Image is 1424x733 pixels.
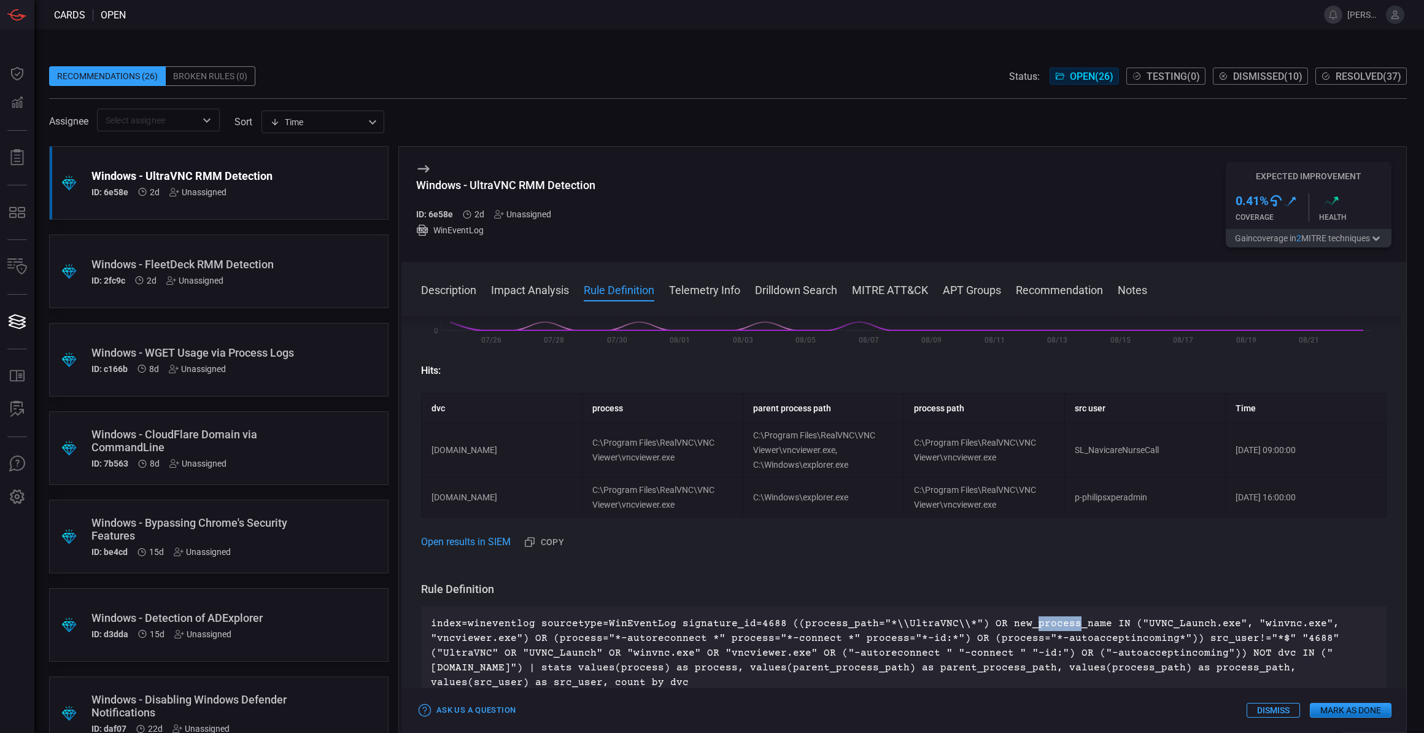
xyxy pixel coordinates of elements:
[91,629,128,639] h5: ID: d3dda
[1236,193,1269,208] h3: 0.41 %
[669,282,740,297] button: Telemetry Info
[150,187,160,197] span: Aug 24, 2025 4:16 AM
[1347,10,1381,20] span: [PERSON_NAME][EMAIL_ADDRESS][PERSON_NAME][DOMAIN_NAME]
[91,169,300,182] div: Windows - UltraVNC RMM Detection
[1299,336,1319,344] text: 08/21
[592,403,623,413] strong: process
[904,478,1065,518] td: C:\Program Files\RealVNC\VNC Viewer\vncviewer.exe
[150,629,164,639] span: Aug 11, 2025 4:43 AM
[2,59,32,88] button: Dashboard
[166,276,223,285] div: Unassigned
[1247,703,1300,718] button: Dismiss
[2,88,32,118] button: Detections
[422,423,582,478] td: [DOMAIN_NAME]
[795,336,816,344] text: 08/05
[2,143,32,173] button: Reports
[607,336,627,344] text: 07/30
[1315,68,1407,85] button: Resolved(37)
[1226,478,1387,518] td: [DATE] 16:00:00
[1336,71,1401,82] span: Resolved ( 37 )
[147,276,157,285] span: Aug 24, 2025 4:16 AM
[422,478,582,518] td: [DOMAIN_NAME]
[416,179,595,192] div: Windows - UltraVNC RMM Detection
[582,478,743,518] td: C:\Program Files\RealVNC\VNC Viewer\vncviewer.exe
[416,701,519,720] button: Ask Us a Question
[91,346,300,359] div: Windows - WGET Usage via Process Logs
[2,252,32,282] button: Inventory
[431,616,1377,690] p: index=wineventlog sourcetype=WinEventLog signature_id=4688 ((process_path="*\\UltraVNC\\*") OR ne...
[985,336,1005,344] text: 08/11
[1070,71,1113,82] span: Open ( 26 )
[1118,282,1147,297] button: Notes
[1075,403,1105,413] strong: src user
[491,282,569,297] button: Impact Analysis
[169,459,226,468] div: Unassigned
[91,364,128,374] h5: ID: c166b
[582,423,743,478] td: C:\Program Files\RealVNC\VNC Viewer\vncviewer.exe
[544,336,564,344] text: 07/28
[91,611,300,624] div: Windows - Detection of ADExplorer
[852,282,928,297] button: MITRE ATT&CK
[1236,213,1309,222] div: Coverage
[743,423,904,478] td: C:\Program Files\RealVNC\VNC Viewer\vncviewer.exe, C:\Windows\explorer.exe
[1296,233,1301,243] span: 2
[753,403,831,413] strong: parent process path
[2,395,32,424] button: ALERT ANALYSIS
[149,547,164,557] span: Aug 11, 2025 4:43 AM
[1233,71,1302,82] span: Dismissed ( 10 )
[2,449,32,479] button: Ask Us A Question
[91,459,128,468] h5: ID: 7b563
[1065,423,1226,478] td: SL_NavicareNurseCall
[1319,213,1392,222] div: Health
[1173,336,1193,344] text: 08/17
[1226,229,1391,247] button: Gaincoverage in2MITRE techniques
[1047,336,1067,344] text: 08/13
[1050,68,1119,85] button: Open(26)
[859,336,879,344] text: 08/07
[743,478,904,518] td: C:\Windows\explorer.exe
[755,282,837,297] button: Drilldown Search
[101,112,196,128] input: Select assignee
[1009,71,1040,82] span: Status:
[1226,171,1391,181] h5: Expected Improvement
[1065,478,1226,518] td: p-philipsxperadmin
[49,115,88,127] span: Assignee
[49,66,166,86] div: Recommendations (26)
[1310,703,1391,718] button: Mark as Done
[1016,282,1103,297] button: Recommendation
[943,282,1001,297] button: APT Groups
[1110,336,1131,344] text: 08/15
[520,532,569,553] button: Copy
[904,423,1065,478] td: C:\Program Files\RealVNC\VNC Viewer\vncviewer.exe
[169,364,226,374] div: Unassigned
[1126,68,1205,85] button: Testing(0)
[174,629,231,639] div: Unassigned
[494,209,551,219] div: Unassigned
[234,116,252,128] label: sort
[91,428,300,454] div: Windows - CloudFlare Domain via CommandLine
[149,364,159,374] span: Aug 18, 2025 9:27 AM
[421,535,511,549] a: Open results in SIEM
[166,66,255,86] div: Broken Rules (0)
[416,224,595,236] div: WinEventLog
[421,365,441,376] strong: Hits:
[91,276,125,285] h5: ID: 2fc9c
[474,209,484,219] span: Aug 24, 2025 4:16 AM
[270,116,365,128] div: Time
[91,547,128,557] h5: ID: be4cd
[198,112,215,129] button: Open
[1213,68,1308,85] button: Dismissed(10)
[2,483,32,512] button: Preferences
[416,209,453,219] h5: ID: 6e58e
[91,693,300,719] div: Windows - Disabling Windows Defender Notifications
[1226,423,1387,478] td: [DATE] 09:00:00
[2,307,32,336] button: Cards
[2,198,32,227] button: MITRE - Detection Posture
[421,282,476,297] button: Description
[169,187,226,197] div: Unassigned
[91,516,300,542] div: Windows - Bypassing Chrome's Security Features
[431,403,445,413] strong: dvc
[584,282,654,297] button: Rule Definition
[421,582,1387,597] h3: Rule Definition
[1236,336,1256,344] text: 08/19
